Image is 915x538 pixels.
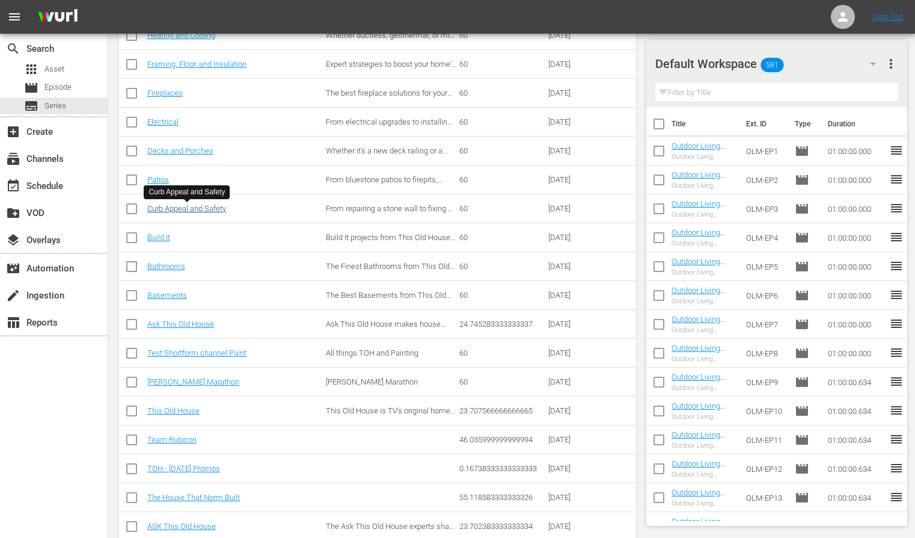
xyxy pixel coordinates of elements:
th: Duration [821,107,893,141]
a: Bathrooms [147,262,185,271]
span: reorder [889,461,904,475]
div: 55.118583333333326 [459,493,545,502]
a: Outdoor Living Marathon Episode 11 [672,430,733,457]
span: Channels [6,152,20,166]
div: 23.702383333333334 [459,522,545,531]
a: Framing, Floor, and Insulation [147,60,246,69]
span: Episode [24,81,38,95]
span: reorder [889,490,904,504]
span: Episode [795,288,809,303]
div: [DATE] [548,88,589,97]
td: OLM-EP6 [741,281,789,310]
a: Outdoor Living Marathon Episode 1 [672,141,733,169]
td: 01:00:00.634 [823,397,889,425]
div: Outdoor Living Marathon Episode 8 [672,355,737,363]
span: reorder [889,519,904,533]
td: OLM-EP10 [741,397,789,425]
div: Outdoor Living Marathon Episode 2 [672,182,737,190]
a: Sign Out [872,12,904,22]
td: 01:00:00.000 [823,165,889,194]
a: Patios [147,175,169,184]
a: The House That Norm Built [147,493,240,502]
span: reorder [889,432,904,447]
span: Episode [795,404,809,418]
span: Episode [795,173,809,187]
div: Outdoor Living Marathon Episode 5 [672,268,737,276]
div: 60 [459,262,545,271]
div: [DATE] [548,406,589,415]
td: OLM-EP5 [741,252,789,281]
span: From electrical upgrades to installing new fixtures, master energy use and lighting. [326,117,452,144]
div: Outdoor Living Marathon Episode 9 [672,384,737,392]
span: Episode [795,490,809,505]
a: Outdoor Living Marathon Episode 9 [672,373,733,400]
span: This Old House is TV's original home-improvement show. Each season our award-winning pros renovat... [326,406,455,451]
span: reorder [889,345,904,360]
div: 60 [459,204,545,213]
div: 23.707566666666665 [459,406,545,415]
a: Curb Appeal and Safety [147,204,226,213]
span: Episode [795,462,809,476]
a: Basements [147,291,187,300]
div: [DATE] [548,320,589,329]
a: Outdoor Living Marathon Episode 12 [672,459,733,486]
div: Outdoor Living Marathon Episode 12 [672,471,737,478]
span: VOD [6,206,20,220]
span: reorder [889,288,904,302]
span: Episode [795,259,809,274]
span: Overlays [6,233,20,247]
div: [DATE] [548,464,589,473]
div: Curb Appeal and Safety [148,187,225,197]
div: [DATE] [548,204,589,213]
a: This Old House [147,406,200,415]
span: reorder [889,374,904,389]
span: subtitles [24,99,38,113]
span: Search [6,42,20,56]
a: Heating and Cooling [147,31,215,40]
span: Episode [795,230,809,245]
div: Outdoor Living Marathon Episode 10 [672,413,737,421]
div: Outdoor Living Marathon Episode 7 [672,326,737,334]
td: 01:00:00.634 [823,483,889,512]
span: Asset [24,62,38,76]
span: Episode [795,144,809,158]
span: Ingestion [6,288,20,303]
div: 24.745283333333337 [459,320,545,329]
div: [DATE] [548,291,589,300]
span: Create [6,125,20,139]
div: Outdoor Living Marathon Episode 6 [672,297,737,305]
div: 60 [459,175,545,184]
span: Reports [6,315,20,330]
div: [DATE] [548,175,589,184]
a: Outdoor Living Marathon Episode 2 [672,170,733,197]
span: Episode [795,346,809,360]
div: 60 [459,291,545,300]
a: Outdoor Living Marathon Episode 7 [672,315,733,342]
a: Outdoor Living Marathon Episode 4 [672,228,733,255]
span: Episode [795,317,809,332]
span: Build It projects from This Old House Shorts [326,233,455,251]
div: [DATE] [548,117,589,126]
div: Outdoor Living Marathon Episode 3 [672,211,737,218]
div: [DATE] [548,146,589,155]
span: The Best Basements from This Old House Shorts [326,291,451,309]
span: Episode [795,202,809,216]
div: [DATE] [548,233,589,242]
div: Default Workspace [655,47,887,81]
td: OLM-EP7 [741,310,789,339]
span: Expert strategies to boost your home's structure and energy efficiency. [326,60,456,78]
td: 01:00:00.000 [823,310,889,339]
td: 01:00:00.000 [823,223,889,252]
td: 01:00:00.634 [823,454,889,483]
div: [DATE] [548,522,589,531]
td: OLM-EP8 [741,339,789,368]
a: Electrical [147,117,179,126]
a: Fireplaces [147,88,183,97]
a: [PERSON_NAME] Marathon [147,377,239,386]
div: [DATE] [548,348,589,357]
a: Outdoor Living Marathon Episode 13 [672,488,733,515]
div: Outdoor Living Marathon Episode 4 [672,240,737,247]
img: ans4CAIJ8jUAAAAAAAAAAAAAAAAAAAAAAAAgQb4GAAAAAAAAAAAAAAAAAAAAAAAAJMjXAAAAAAAAAAAAAAAAAAAAAAAAgAT5G... [29,3,87,31]
div: 60 [459,377,545,386]
td: 01:00:00.000 [823,339,889,368]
